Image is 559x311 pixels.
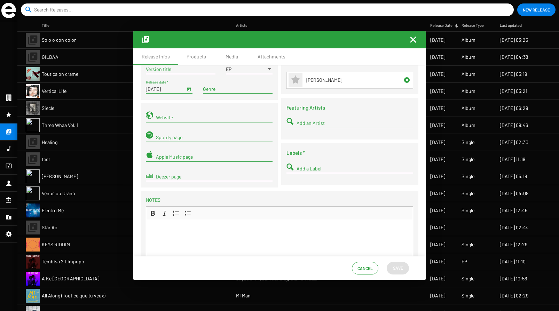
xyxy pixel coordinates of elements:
[462,275,474,282] span: Single
[26,289,40,303] img: artwork-3000x3000-1.jpg
[430,173,445,180] span: [DATE]
[500,139,528,146] span: [DATE] 02:30
[26,84,40,98] img: 20250519_ab_vl_cover.jpg
[306,77,342,83] span: [PERSON_NAME]
[203,86,273,92] input: Genre
[430,37,445,43] span: [DATE]
[1,3,16,18] img: grand-sigle.svg
[430,54,445,61] span: [DATE]
[24,6,33,14] mat-icon: search
[430,88,445,95] span: [DATE]
[500,105,528,112] span: [DATE] 06:29
[500,71,527,78] span: [DATE] 05:19
[203,85,273,93] mat-chip-list: Term selection
[500,122,528,129] span: [DATE] 09:46
[42,275,99,282] span: A Ke [GEOGRAPHIC_DATA]
[42,224,57,231] span: Star Ac
[357,262,373,274] span: Cancel
[42,37,76,43] span: Solo o con color
[462,105,475,112] span: Album
[430,156,445,163] span: [DATE]
[26,255,40,269] img: tembisa-2-limpopo-3000.jpg
[393,262,403,274] span: Save
[226,53,238,60] div: Media
[26,101,40,115] img: sps-coverdigi-v01-5.jpg
[26,238,40,252] img: artwork-single2.jpg
[34,3,503,16] input: Search Releases...
[462,139,474,146] span: Single
[430,139,445,146] span: [DATE]
[42,122,78,129] span: Three Whaa Vol. 1
[42,88,66,95] span: Vertical Life
[42,241,70,248] span: KEYS RIDDIM
[430,275,445,282] span: [DATE]
[42,258,84,265] span: Tembisa 2 Limpopo
[42,292,105,299] span: All Along (Tout ce que tu veux)
[146,206,413,220] div: Editor toolbar
[430,292,445,299] span: [DATE]
[26,272,40,286] img: a-ke-nyake-selo-01.jpg
[42,156,50,163] span: test
[286,149,413,157] h4: Labels *
[286,103,413,112] h4: Featuring Artists
[42,207,64,214] span: Electro Me
[430,122,445,129] span: [DATE]
[430,207,445,214] span: [DATE]
[462,173,474,180] span: Single
[500,156,525,163] span: [DATE] 11:19
[500,275,527,282] span: [DATE] 10:56
[387,262,409,274] button: Save
[430,258,445,265] span: [DATE]
[462,88,475,95] span: Album
[462,241,474,248] span: Single
[26,67,40,81] img: tout-ca-on-crame.png
[42,105,54,112] span: Siècle
[500,292,528,299] span: [DATE] 02:29
[430,224,445,231] span: [DATE]
[462,71,475,78] span: Album
[430,190,445,197] span: [DATE]
[26,204,40,217] img: artwork-electro-me.jpg
[42,71,78,78] span: Tout ça on crame
[500,190,528,197] span: [DATE] 04:08
[142,53,170,60] div: Release Infos
[42,22,49,29] div: Title
[462,122,475,129] span: Album
[500,224,529,231] span: [DATE] 02:44
[430,105,445,112] span: [DATE]
[297,120,413,126] input: Number
[500,88,527,95] span: [DATE] 05:21
[430,22,452,29] div: Release Date
[462,292,474,299] span: Single
[462,54,475,61] span: Album
[500,22,522,29] div: Last updated
[236,292,251,299] span: Mi Man
[462,190,474,197] span: Single
[42,54,58,61] span: GILDAA
[236,22,247,29] div: Artists
[185,85,192,93] button: Open calendar
[500,258,526,265] span: [DATE] 11:10
[462,258,467,265] span: EP
[523,3,550,16] span: New Release
[409,35,417,44] button: Fermer la fenêtre
[430,71,445,78] span: [DATE]
[297,166,413,172] input: Number
[226,66,231,72] span: EP
[430,241,445,248] span: [DATE]
[146,197,413,204] p: Notes
[42,173,78,180] span: [PERSON_NAME]
[258,53,285,60] div: Attachments
[352,262,378,274] button: Cancel
[500,207,527,214] span: [DATE] 12:45
[42,190,75,197] span: Vênus ou Urano
[462,22,484,29] div: Release Type
[500,54,528,61] span: [DATE] 04:38
[187,53,206,60] div: Products
[500,37,528,43] span: [DATE] 03:25
[500,241,527,248] span: [DATE] 12:29
[462,37,475,43] span: Album
[42,139,57,146] span: Healing
[500,173,527,180] span: [DATE] 05:18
